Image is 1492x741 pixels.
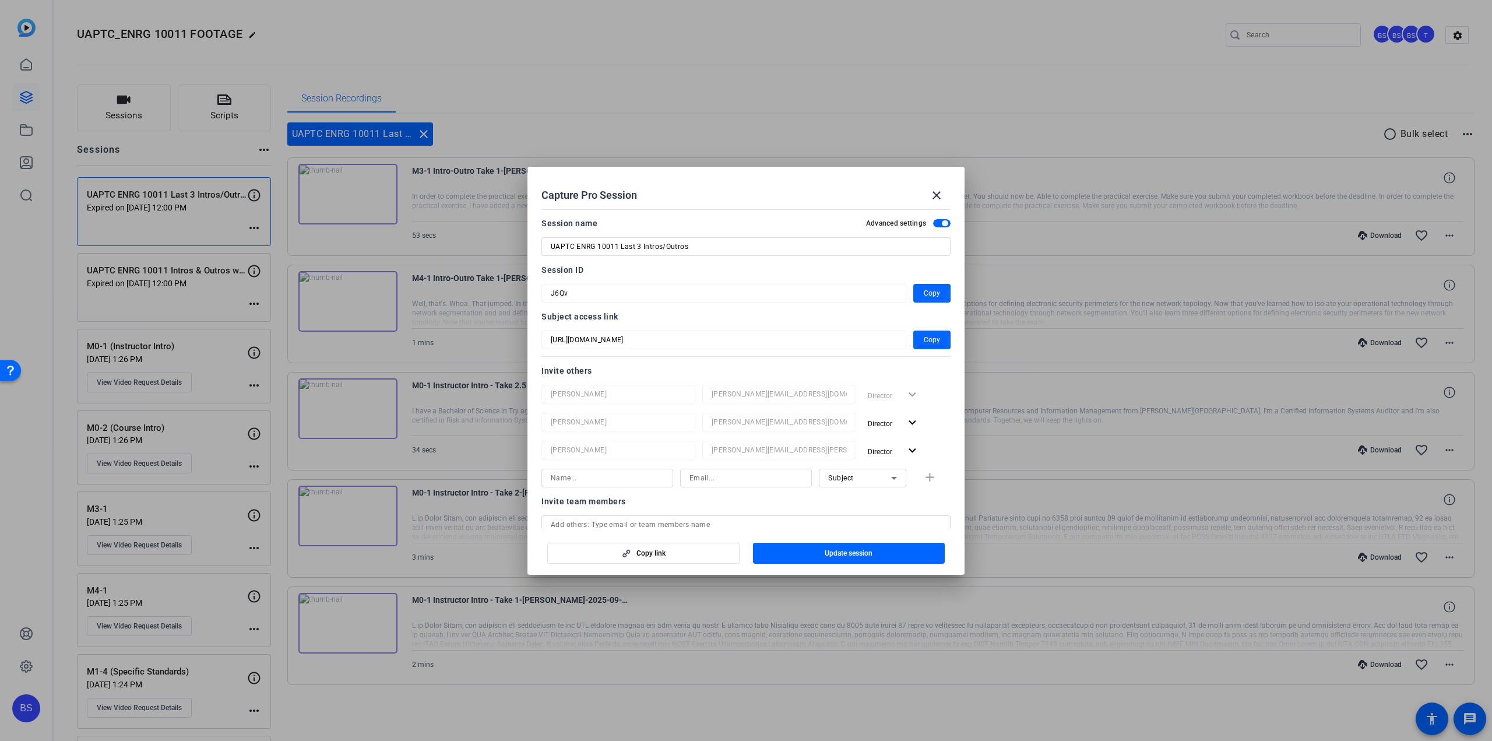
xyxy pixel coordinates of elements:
input: Name... [551,471,664,485]
mat-icon: expand_more [905,444,920,458]
h2: Advanced settings [866,219,926,228]
input: Name... [551,415,686,429]
div: Session ID [541,263,951,277]
div: Invite others [541,364,951,378]
mat-icon: close [930,188,944,202]
span: Copy [924,333,940,347]
button: Director [863,441,924,462]
button: Update session [753,543,945,564]
input: Email... [712,443,847,457]
input: Add others: Type email or team members name [551,518,941,532]
button: Copy link [547,543,740,564]
button: Director [863,413,924,434]
input: Email... [712,387,847,401]
span: Copy [924,286,940,300]
button: Copy [913,284,951,303]
button: Copy [913,331,951,349]
span: Update session [825,549,872,558]
div: Invite team members [541,494,951,508]
input: Enter Session Name [551,240,941,254]
mat-icon: expand_more [905,416,920,430]
span: Subject [828,474,854,482]
input: Email... [689,471,803,485]
input: Name... [551,443,686,457]
span: Copy link [636,549,666,558]
input: Name... [551,387,686,401]
input: Session OTP [551,286,897,300]
input: Email... [712,415,847,429]
input: Session OTP [551,333,897,347]
span: Director [868,448,892,456]
div: Capture Pro Session [541,181,951,209]
span: Director [868,420,892,428]
div: Session name [541,216,597,230]
div: Subject access link [541,310,951,324]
